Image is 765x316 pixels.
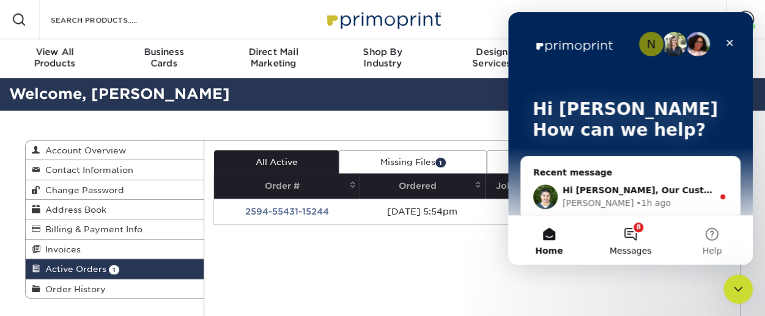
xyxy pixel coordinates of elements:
[40,145,126,155] span: Account Overview
[485,199,538,224] td: 1
[40,205,106,215] span: Address Book
[218,46,328,68] div: Marketing
[109,39,219,78] a: BusinessCards
[109,265,119,274] span: 1
[360,199,485,224] td: [DATE] 5:54pm
[723,274,753,304] iframe: Intercom live chat
[218,39,328,78] a: Direct MailMarketing
[26,200,204,219] a: Address Book
[50,12,169,27] input: SEARCH PRODUCTS.....
[40,185,124,195] span: Change Password
[437,46,547,68] div: Services
[26,219,204,239] a: Billing & Payment Info
[328,46,437,57] span: Shop By
[40,165,133,175] span: Contact Information
[218,46,328,57] span: Direct Mail
[322,6,444,32] img: Primoprint
[26,279,204,298] a: Order History
[40,244,81,254] span: Invoices
[26,180,204,200] a: Change Password
[214,174,360,199] th: Order #
[487,150,633,174] a: Pending Proof
[214,199,360,224] td: 2594-55431-15244
[40,264,106,274] span: Active Orders
[508,12,753,265] iframe: Intercom live chat
[437,39,547,78] a: DesignServices
[26,259,204,279] a: Active Orders 1
[485,174,538,199] th: Jobs
[328,39,437,78] a: Shop ByIndustry
[26,141,204,160] a: Account Overview
[437,46,547,57] span: Design
[109,46,219,57] span: Business
[328,46,437,68] div: Industry
[360,174,485,199] th: Ordered
[435,158,446,167] span: 1
[109,46,219,68] div: Cards
[26,160,204,180] a: Contact Information
[214,150,339,174] a: All Active
[40,224,142,234] span: Billing & Payment Info
[26,240,204,259] a: Invoices
[339,150,487,174] a: Missing Files1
